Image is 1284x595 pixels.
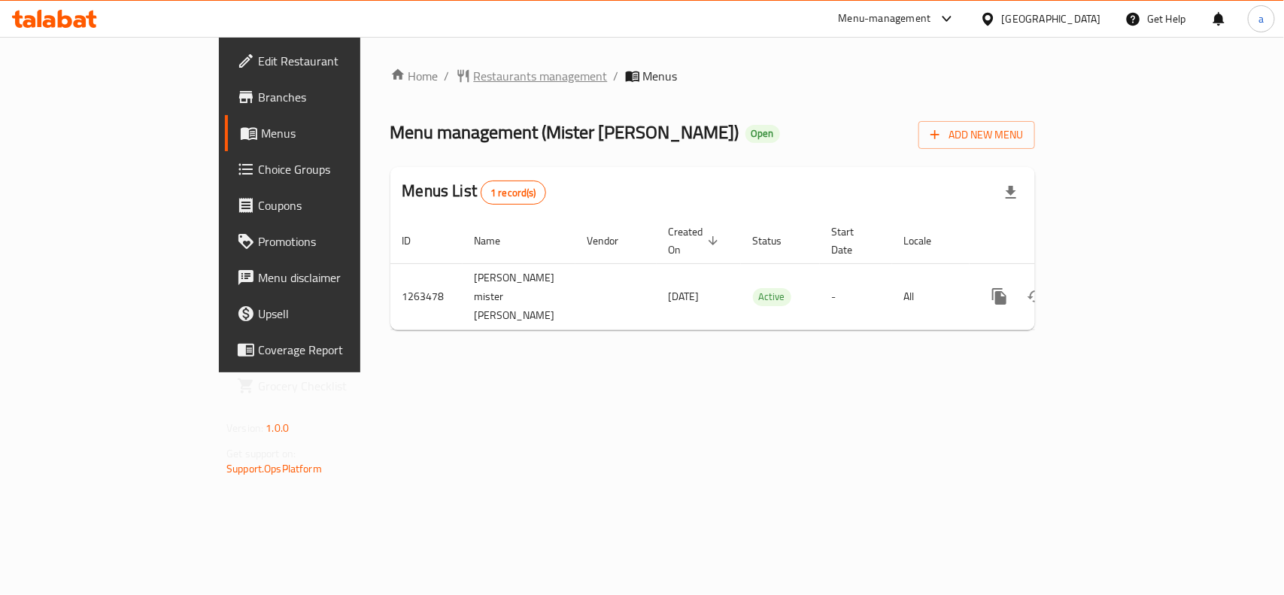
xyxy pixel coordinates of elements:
span: Upsell [258,305,421,323]
td: - [820,263,892,329]
a: Coupons [225,187,433,223]
a: Edit Restaurant [225,43,433,79]
span: Status [753,232,802,250]
span: Active [753,288,791,305]
span: Open [745,127,780,140]
span: Menus [643,67,678,85]
table: enhanced table [390,218,1138,330]
span: Vendor [587,232,639,250]
h2: Menus List [402,180,546,205]
a: Restaurants management [456,67,608,85]
li: / [445,67,450,85]
span: Coverage Report [258,341,421,359]
button: Change Status [1018,278,1054,314]
button: more [982,278,1018,314]
a: Choice Groups [225,151,433,187]
span: Add New Menu [930,126,1023,144]
div: Total records count [481,181,546,205]
span: Menu disclaimer [258,269,421,287]
span: Grocery Checklist [258,377,421,395]
span: Coupons [258,196,421,214]
a: Upsell [225,296,433,332]
div: Active [753,288,791,306]
span: Created On [669,223,723,259]
span: ID [402,232,431,250]
a: Grocery Checklist [225,368,433,404]
span: a [1258,11,1264,27]
div: Open [745,125,780,143]
span: Locale [904,232,952,250]
div: [GEOGRAPHIC_DATA] [1002,11,1101,27]
li: / [614,67,619,85]
span: [DATE] [669,287,700,306]
span: Menu management ( Mister [PERSON_NAME] ) [390,115,739,149]
span: Restaurants management [474,67,608,85]
span: Start Date [832,223,874,259]
span: Choice Groups [258,160,421,178]
span: Menus [261,124,421,142]
th: Actions [970,218,1138,264]
span: 1.0.0 [266,418,289,438]
td: All [892,263,970,329]
span: Branches [258,88,421,106]
span: Get support on: [226,444,296,463]
a: Branches [225,79,433,115]
a: Menus [225,115,433,151]
button: Add New Menu [918,121,1035,149]
a: Promotions [225,223,433,260]
a: Coverage Report [225,332,433,368]
span: 1 record(s) [481,186,545,200]
td: [PERSON_NAME] mister [PERSON_NAME] [463,263,575,329]
div: Menu-management [839,10,931,28]
a: Support.OpsPlatform [226,459,322,478]
span: Edit Restaurant [258,52,421,70]
span: Name [475,232,521,250]
nav: breadcrumb [390,67,1035,85]
a: Menu disclaimer [225,260,433,296]
span: Promotions [258,232,421,250]
div: Export file [993,175,1029,211]
span: Version: [226,418,263,438]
